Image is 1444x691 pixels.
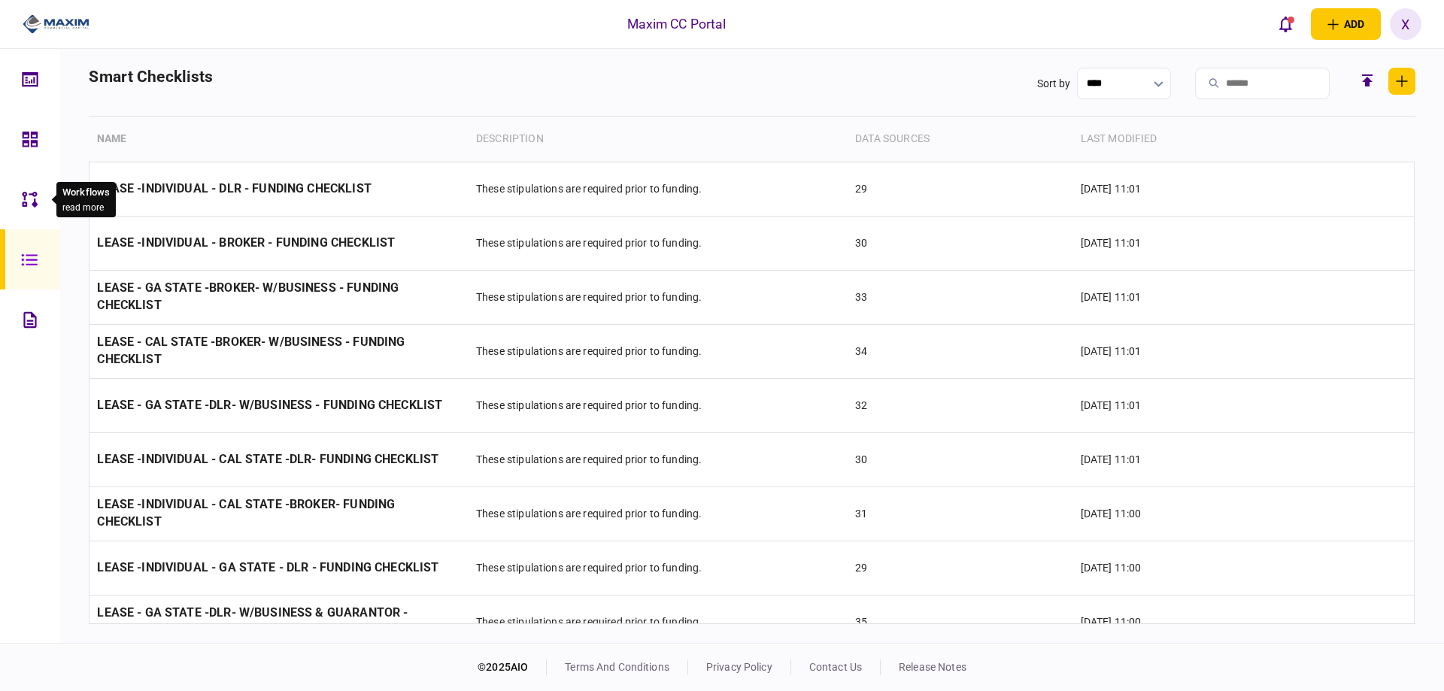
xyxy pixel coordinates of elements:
[848,432,1072,486] td: 30
[469,432,848,486] td: These stipulations are required prior to funding.
[627,14,727,34] div: Maxim CC Portal
[62,202,104,213] button: read more
[1073,117,1304,162] th: last modified
[848,486,1072,541] td: 31
[97,497,395,529] span: LEASE -INDIVIDUAL - CAL STATE -BROKER- FUNDING CHECKLIST
[469,378,848,432] td: These stipulations are required prior to funding.
[1073,270,1304,324] td: [DATE] 11:01
[469,541,848,595] td: These stipulations are required prior to funding.
[97,235,395,250] span: LEASE -INDIVIDUAL - BROKER - FUNDING CHECKLIST
[469,595,848,649] td: These stipulations are required prior to funding.
[1390,8,1421,40] button: X
[478,659,547,675] div: © 2025 AIO
[848,117,1072,162] th: data sources
[1073,162,1304,216] td: [DATE] 11:01
[97,452,438,466] span: LEASE -INDIVIDUAL - CAL STATE -DLR- FUNDING CHECKLIST
[706,661,772,673] a: privacy policy
[848,541,1072,595] td: 29
[1073,324,1304,378] td: [DATE] 11:01
[469,117,848,162] th: Description
[1073,541,1304,595] td: [DATE] 11:00
[848,162,1072,216] td: 29
[97,605,408,637] span: LEASE - GA STATE -DLR- W/BUSINESS & GUARANTOR - FUNDING CHECKLIST
[848,216,1072,270] td: 30
[1037,76,1071,92] div: Sort by
[97,335,405,366] span: LEASE - CAL STATE -BROKER- W/BUSINESS - FUNDING CHECKLIST
[89,68,213,116] h2: smart checklists
[1073,486,1304,541] td: [DATE] 11:00
[848,378,1072,432] td: 32
[1073,595,1304,649] td: [DATE] 11:00
[1073,432,1304,486] td: [DATE] 11:01
[97,398,442,412] span: LEASE - GA STATE -DLR- W/BUSINESS - FUNDING CHECKLIST
[1270,8,1302,40] button: open notifications list
[848,270,1072,324] td: 33
[62,185,110,200] div: Workflows
[1073,378,1304,432] td: [DATE] 11:01
[469,486,848,541] td: These stipulations are required prior to funding.
[809,661,862,673] a: contact us
[97,280,399,312] span: LEASE - GA STATE -BROKER- W/BUSINESS - FUNDING CHECKLIST
[469,162,848,216] td: These stipulations are required prior to funding.
[565,661,669,673] a: terms and conditions
[23,13,89,35] img: client company logo
[1073,216,1304,270] td: [DATE] 11:01
[848,595,1072,649] td: 35
[469,270,848,324] td: These stipulations are required prior to funding.
[97,560,438,574] span: LEASE -INDIVIDUAL - GA STATE - DLR - FUNDING CHECKLIST
[97,181,371,195] span: LEASE -INDIVIDUAL - DLR - FUNDING CHECKLIST
[1311,8,1381,40] button: open adding identity options
[89,117,469,162] th: Name
[899,661,966,673] a: release notes
[469,216,848,270] td: These stipulations are required prior to funding.
[469,324,848,378] td: These stipulations are required prior to funding.
[848,324,1072,378] td: 34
